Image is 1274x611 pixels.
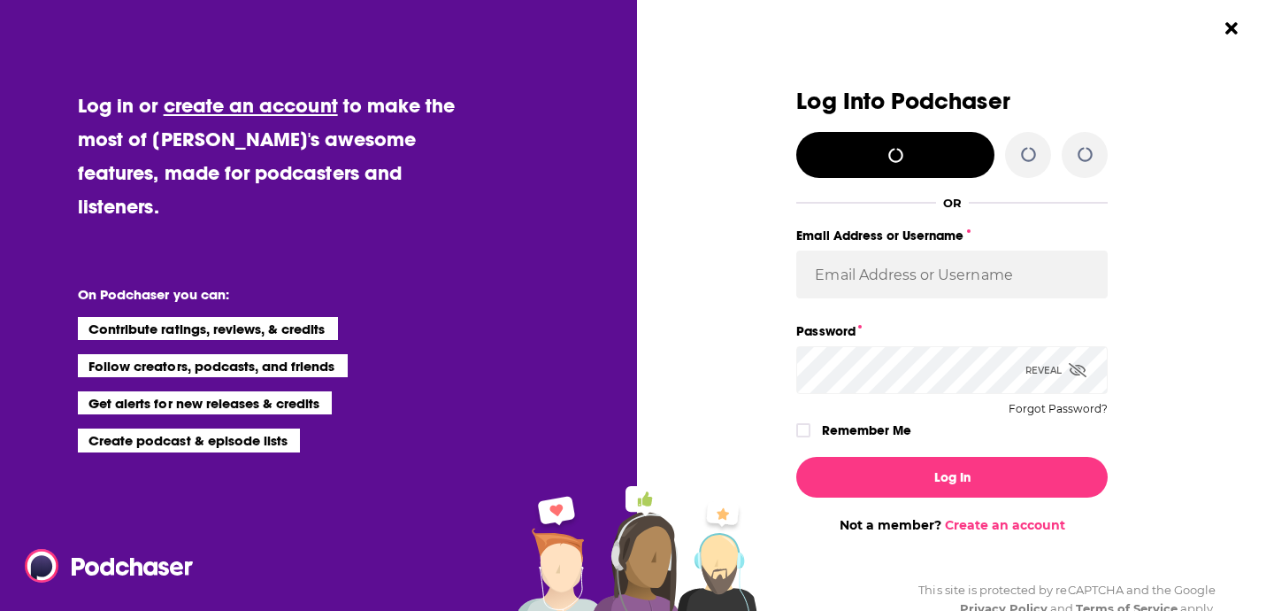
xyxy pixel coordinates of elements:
[78,317,338,340] li: Contribute ratings, reviews, & credits
[796,224,1108,247] label: Email Address or Username
[1009,403,1108,415] button: Forgot Password?
[796,251,1108,298] input: Email Address or Username
[1215,12,1248,45] button: Close Button
[78,429,300,452] li: Create podcast & episode lists
[78,286,432,303] li: On Podchaser you can:
[1025,346,1086,394] div: Reveal
[25,549,180,583] a: Podchaser - Follow, Share and Rate Podcasts
[796,89,1108,114] h3: Log Into Podchaser
[822,419,911,442] label: Remember Me
[943,196,962,210] div: OR
[25,549,195,583] img: Podchaser - Follow, Share and Rate Podcasts
[78,391,332,414] li: Get alerts for new releases & credits
[78,354,348,377] li: Follow creators, podcasts, and friends
[796,457,1108,498] button: Log In
[945,517,1065,533] a: Create an account
[796,517,1108,533] div: Not a member?
[164,93,338,118] a: create an account
[796,320,1108,343] label: Password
